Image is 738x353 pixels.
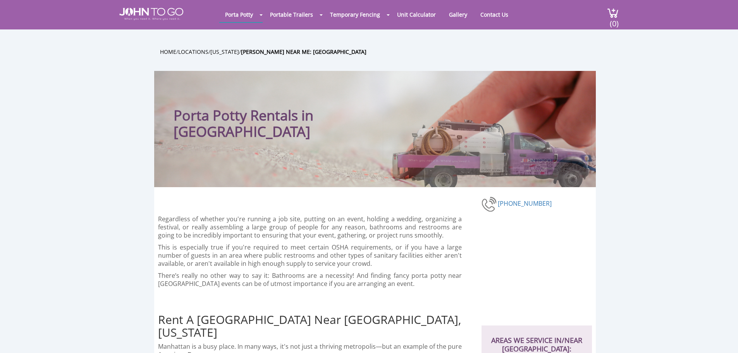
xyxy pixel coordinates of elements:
p: This is especially true if you're required to meet certain OSHA requirements, or if you have a la... [158,243,462,268]
a: Gallery [443,7,473,22]
h1: Porta Potty Rentals in [GEOGRAPHIC_DATA] [174,86,423,140]
a: Locations [178,48,208,55]
a: Contact Us [475,7,514,22]
p: Regardless of whether you're running a job site, putting on an event, holding a wedding, organizi... [158,215,462,239]
img: cart a [607,8,619,18]
h2: AREAS WE SERVICE IN/NEAR [GEOGRAPHIC_DATA]: [489,325,584,353]
span: (0) [609,12,619,29]
a: Unit Calculator [391,7,442,22]
a: [PERSON_NAME] Near Me: [GEOGRAPHIC_DATA] [241,48,366,55]
a: Porta Potty [219,7,259,22]
img: phone-number [482,196,498,213]
img: JOHN to go [119,8,183,20]
img: Truck [383,115,592,187]
a: Temporary Fencing [324,7,386,22]
a: Portable Trailers [264,7,319,22]
a: [PHONE_NUMBER] [498,199,552,208]
p: There’s really no other way to say it: Bathrooms are a necessity! And finding fancy porta potty n... [158,272,462,288]
a: [US_STATE] [210,48,239,55]
h2: Rent A [GEOGRAPHIC_DATA] Near [GEOGRAPHIC_DATA], [US_STATE] [158,296,482,339]
button: Live Chat [707,322,738,353]
a: Home [160,48,176,55]
ul: / / / [160,47,602,56]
